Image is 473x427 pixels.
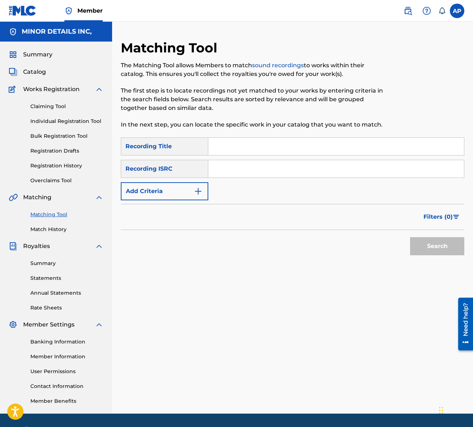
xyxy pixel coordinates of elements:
[439,400,443,421] div: Drag
[95,193,103,202] img: expand
[30,147,103,155] a: Registration Drafts
[30,260,103,267] a: Summary
[194,187,203,196] img: 9d2ae6d4665cec9f34b9.svg
[121,40,221,56] h2: Matching Tool
[30,162,103,170] a: Registration History
[30,289,103,297] a: Annual Statements
[30,353,103,360] a: Member Information
[9,68,17,76] img: Catalog
[121,137,464,259] form: Search Form
[30,103,103,110] a: Claiming Tool
[30,118,103,125] a: Individual Registration Tool
[23,242,50,251] span: Royalties
[9,320,17,329] img: Member Settings
[23,320,74,329] span: Member Settings
[30,211,103,218] a: Matching Tool
[9,50,52,59] a: SummarySummary
[95,85,103,94] img: expand
[30,177,103,184] a: Overclaims Tool
[30,132,103,140] a: Bulk Registration Tool
[422,7,431,15] img: help
[121,182,208,200] button: Add Criteria
[404,7,412,15] img: search
[30,274,103,282] a: Statements
[450,4,464,18] div: User Menu
[438,7,446,14] div: Notifications
[121,86,385,112] p: The first step is to locate recordings not yet matched to your works by entering criteria in the ...
[30,383,103,390] a: Contact Information
[9,5,37,16] img: MLC Logo
[419,208,464,226] button: Filters (0)
[30,368,103,375] a: User Permissions
[401,4,415,18] a: Public Search
[423,213,453,221] span: Filters ( 0 )
[9,68,46,76] a: CatalogCatalog
[252,62,304,69] a: sound recordings
[9,85,18,94] img: Works Registration
[121,120,385,129] p: In the next step, you can locate the specific work in your catalog that you want to match.
[419,4,434,18] div: Help
[22,27,92,36] h5: MINOR DETAILS INC,
[23,85,80,94] span: Works Registration
[30,397,103,405] a: Member Benefits
[9,242,17,251] img: Royalties
[121,61,385,78] p: The Matching Tool allows Members to match to works within their catalog. This ensures you'll coll...
[30,338,103,346] a: Banking Information
[453,215,459,219] img: filter
[9,50,17,59] img: Summary
[30,226,103,233] a: Match History
[9,27,17,36] img: Accounts
[64,7,73,15] img: Top Rightsholder
[9,193,18,202] img: Matching
[95,242,103,251] img: expand
[437,392,473,427] iframe: Chat Widget
[23,193,51,202] span: Matching
[23,50,52,59] span: Summary
[77,7,103,15] span: Member
[453,295,473,353] iframe: Resource Center
[95,320,103,329] img: expand
[30,304,103,312] a: Rate Sheets
[23,68,46,76] span: Catalog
